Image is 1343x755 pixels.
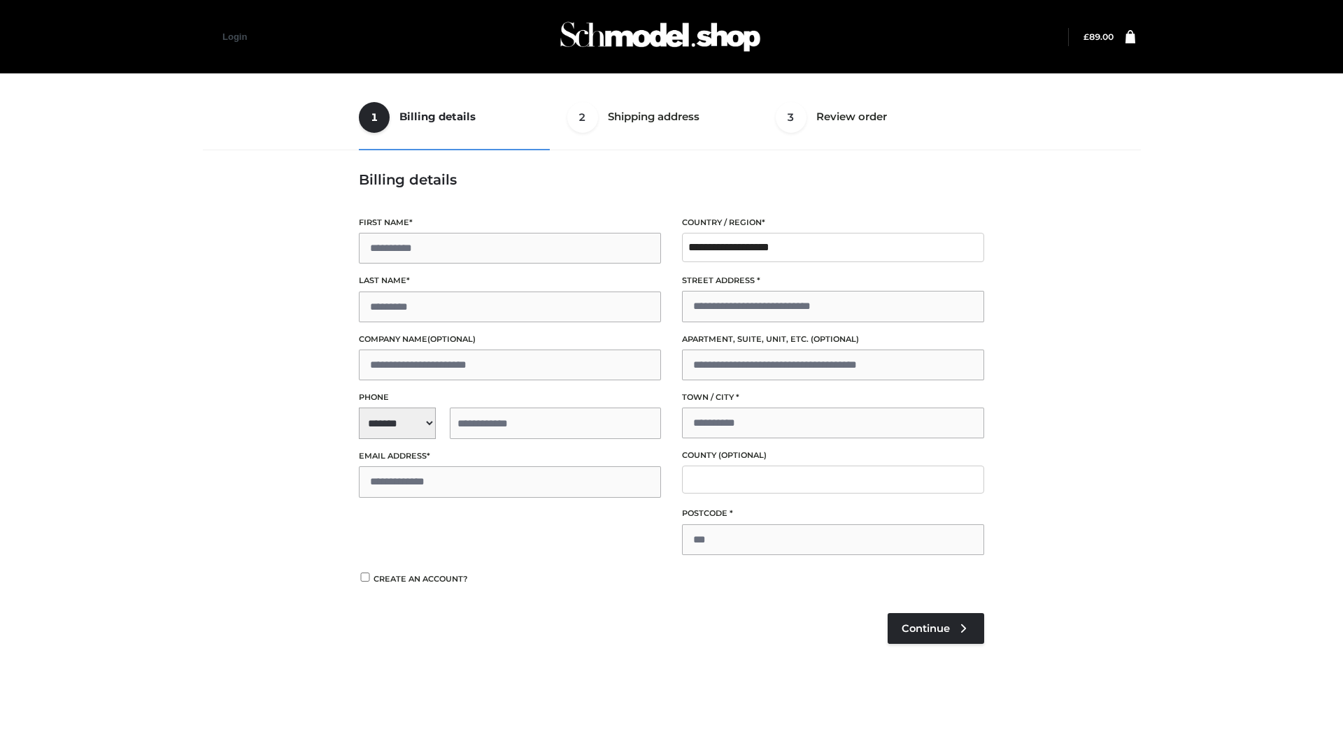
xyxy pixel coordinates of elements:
[682,449,984,462] label: County
[682,216,984,229] label: Country / Region
[359,274,661,287] label: Last name
[888,613,984,644] a: Continue
[427,334,476,344] span: (optional)
[682,391,984,404] label: Town / City
[359,573,371,582] input: Create an account?
[359,171,984,188] h3: Billing details
[682,507,984,520] label: Postcode
[1083,31,1114,42] a: £89.00
[718,450,767,460] span: (optional)
[902,622,950,635] span: Continue
[682,333,984,346] label: Apartment, suite, unit, etc.
[1083,31,1089,42] span: £
[682,274,984,287] label: Street address
[555,9,765,64] img: Schmodel Admin 964
[359,216,661,229] label: First name
[374,574,468,584] span: Create an account?
[359,391,661,404] label: Phone
[222,31,247,42] a: Login
[1083,31,1114,42] bdi: 89.00
[359,333,661,346] label: Company name
[359,450,661,463] label: Email address
[811,334,859,344] span: (optional)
